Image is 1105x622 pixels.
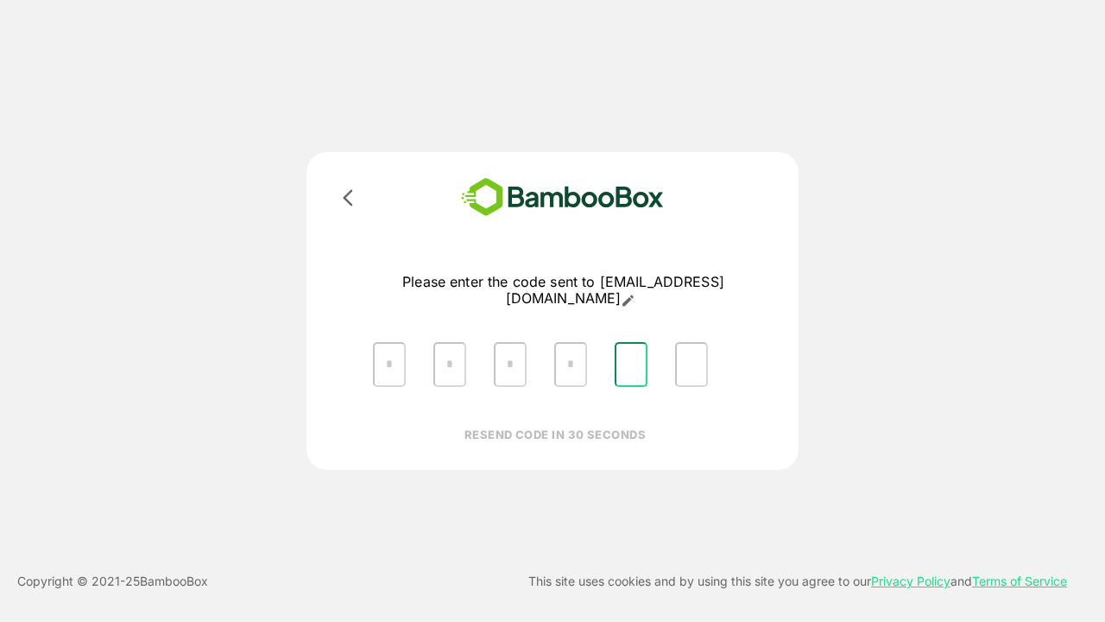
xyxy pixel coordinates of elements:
a: Privacy Policy [871,574,950,588]
input: Please enter OTP character 6 [675,342,708,387]
p: Copyright © 2021- 25 BambooBox [17,571,208,592]
img: bamboobox [436,173,689,222]
input: Please enter OTP character 2 [433,342,466,387]
p: This site uses cookies and by using this site you agree to our and [528,571,1067,592]
p: Please enter the code sent to [EMAIL_ADDRESS][DOMAIN_NAME] [359,274,767,308]
a: Terms of Service [972,574,1067,588]
input: Please enter OTP character 5 [615,342,647,387]
input: Please enter OTP character 3 [494,342,527,387]
input: Please enter OTP character 4 [554,342,587,387]
input: Please enter OTP character 1 [373,342,406,387]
